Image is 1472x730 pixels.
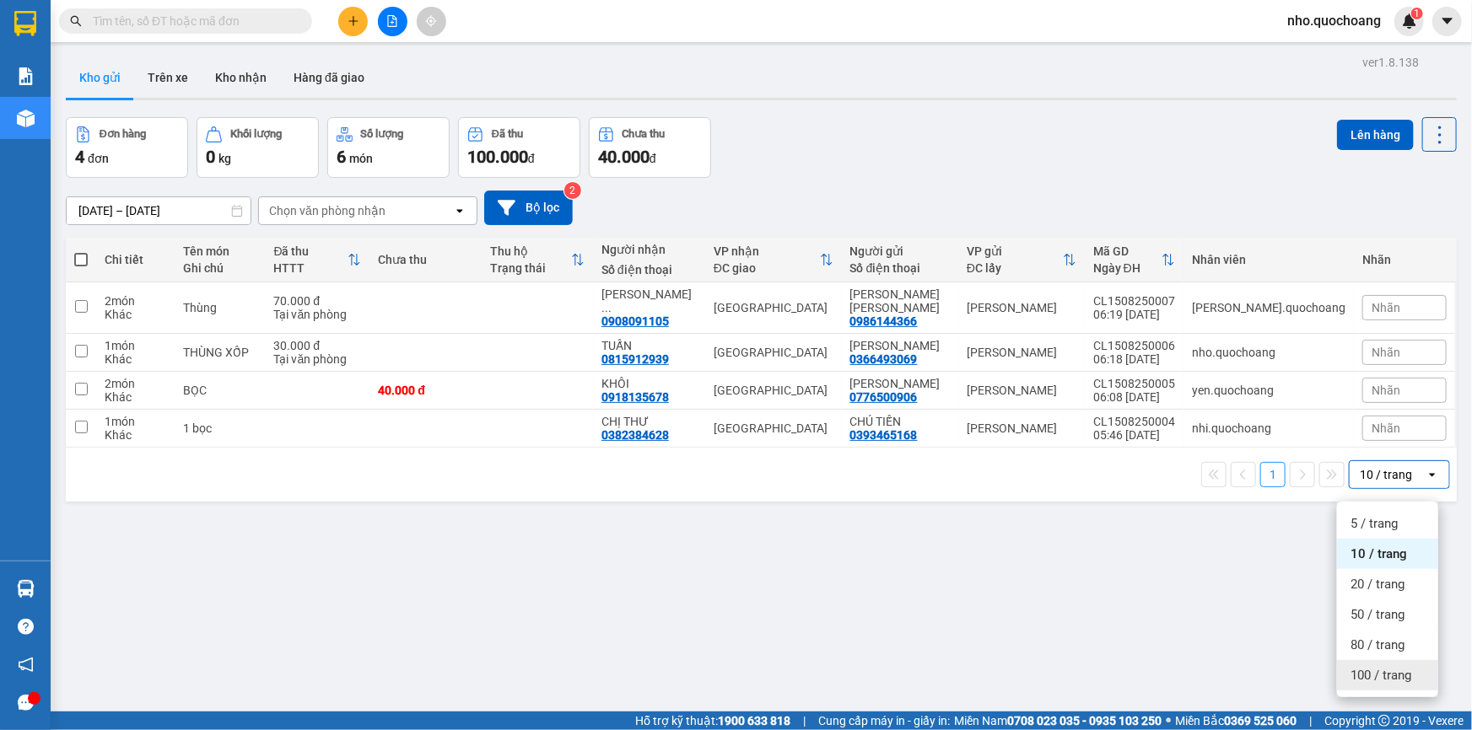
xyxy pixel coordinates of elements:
[492,128,523,140] div: Đã thu
[601,263,697,276] div: Số điện thoại
[714,384,833,397] div: [GEOGRAPHIC_DATA]
[1093,244,1162,258] div: Mã GD
[967,384,1076,397] div: [PERSON_NAME]
[967,421,1076,435] div: [PERSON_NAME]
[458,117,580,178] button: Đã thu100.000đ
[718,714,790,727] strong: 1900 633 818
[183,384,256,397] div: BỌC
[1192,301,1345,314] div: tim.quochoang
[1360,466,1412,483] div: 10 / trang
[1093,308,1175,321] div: 06:19 [DATE]
[206,147,215,167] span: 0
[66,117,188,178] button: Đơn hàng4đơn
[601,287,697,314] div: TRẦN ĐỒNG NGỌC LY
[467,147,528,167] span: 100.000
[601,428,669,442] div: 0382384628
[17,580,35,598] img: warehouse-icon
[850,261,950,275] div: Số điện thoại
[967,244,1063,258] div: VP gửi
[1274,10,1394,31] span: nho.quochoang
[705,238,842,282] th: Toggle SortBy
[1372,384,1400,397] span: Nhãn
[850,314,918,328] div: 0986144366
[850,287,950,314] div: TRẦN QUANG HỮU
[1093,352,1175,366] div: 06:18 [DATE]
[598,147,650,167] span: 40.000
[954,711,1162,730] span: Miền Nam
[183,301,256,314] div: Thùng
[1414,8,1420,19] span: 1
[280,57,378,98] button: Hàng đã giao
[1351,636,1405,653] span: 80 / trang
[958,238,1085,282] th: Toggle SortBy
[1351,606,1405,623] span: 50 / trang
[623,128,666,140] div: Chưa thu
[197,117,319,178] button: Khối lượng0kg
[1192,346,1345,359] div: nho.quochoang
[134,57,202,98] button: Trên xe
[1351,667,1411,684] span: 100 / trang
[273,308,361,321] div: Tại văn phòng
[1337,120,1414,150] button: Lên hàng
[18,695,34,711] span: message
[714,301,833,314] div: [GEOGRAPHIC_DATA]
[105,428,166,442] div: Khác
[183,261,256,275] div: Ghi chú
[105,294,166,308] div: 2 món
[273,294,361,308] div: 70.000 đ
[589,117,711,178] button: Chưa thu40.000đ
[1372,421,1400,435] span: Nhãn
[1224,714,1297,727] strong: 0369 525 060
[202,57,280,98] button: Kho nhận
[378,7,407,36] button: file-add
[1337,502,1438,697] ul: Menu
[1351,576,1405,593] span: 20 / trang
[601,390,669,404] div: 0918135678
[1093,377,1175,390] div: CL1508250005
[1372,301,1400,314] span: Nhãn
[850,377,950,390] div: LƯƠNG NGỌC CÔNG
[635,711,790,730] span: Hỗ trợ kỹ thuật:
[564,182,581,199] sup: 2
[425,15,437,27] span: aim
[105,308,166,321] div: Khác
[1166,717,1171,724] span: ⚪️
[378,384,472,397] div: 40.000 đ
[453,204,466,217] svg: open
[18,657,34,673] span: notification
[1362,53,1419,72] div: ver 1.8.138
[1093,294,1175,308] div: CL1508250007
[17,110,35,127] img: warehouse-icon
[850,390,918,404] div: 0776500906
[601,415,697,428] div: CHỊ THƯ
[273,244,348,258] div: Đã thu
[818,711,950,730] span: Cung cấp máy in - giấy in:
[1175,711,1297,730] span: Miền Bắc
[88,152,109,165] span: đơn
[105,253,166,266] div: Chi tiết
[601,243,697,256] div: Người nhận
[1093,415,1175,428] div: CL1508250004
[850,244,950,258] div: Người gửi
[1440,13,1455,29] span: caret-down
[1426,468,1439,481] svg: open
[230,128,282,140] div: Khối lượng
[1260,462,1286,487] button: 1
[378,253,472,266] div: Chưa thu
[105,352,166,366] div: Khác
[803,711,806,730] span: |
[273,261,348,275] div: HTTT
[273,339,361,352] div: 30.000 đ
[1093,390,1175,404] div: 06:08 [DATE]
[601,352,669,366] div: 0815912939
[1432,7,1462,36] button: caret-down
[714,421,833,435] div: [GEOGRAPHIC_DATA]
[528,152,535,165] span: đ
[337,147,346,167] span: 6
[967,346,1076,359] div: [PERSON_NAME]
[265,238,369,282] th: Toggle SortBy
[967,301,1076,314] div: [PERSON_NAME]
[1093,428,1175,442] div: 05:46 [DATE]
[850,428,918,442] div: 0393465168
[67,197,251,224] input: Select a date range.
